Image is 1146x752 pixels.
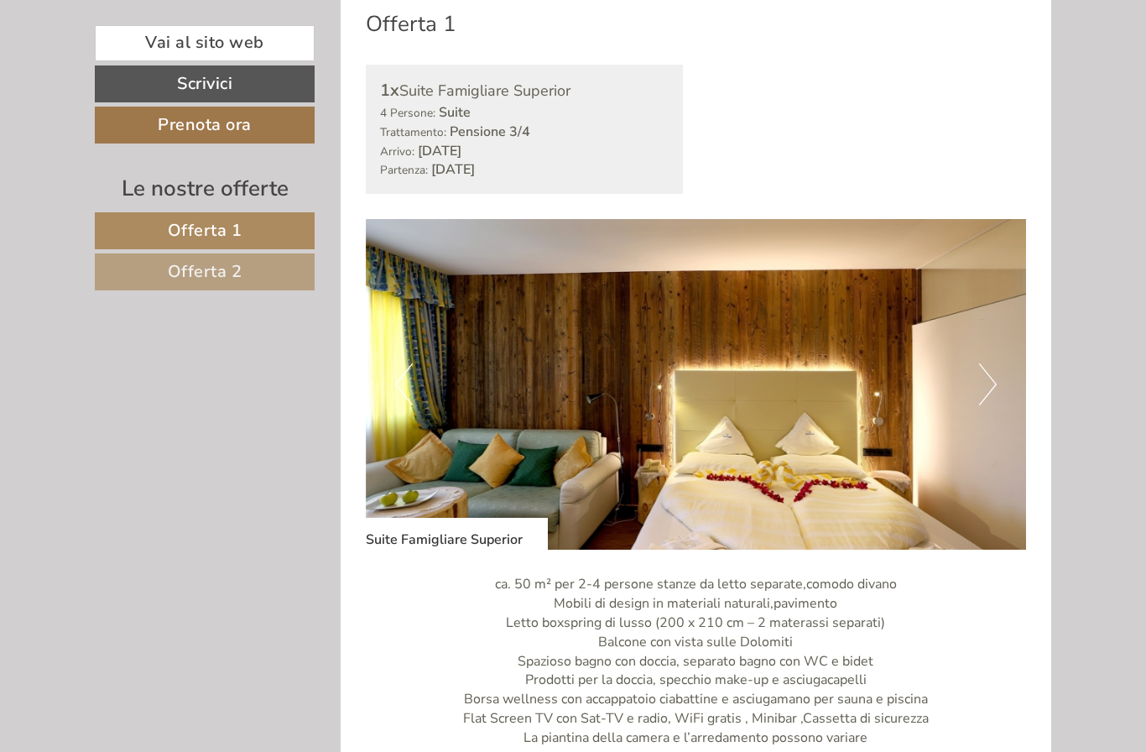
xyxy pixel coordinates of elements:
b: [DATE] [431,160,475,179]
span: Offerta 1 [168,219,242,242]
p: ca. 50 m² per 2-4 persone stanze da letto separate,comodo divano Mobili di design in materiali na... [366,575,1027,748]
div: Suite Famigliare Superior [366,518,548,550]
b: Suite [439,103,471,122]
b: Pensione 3/4 [450,123,530,141]
small: Trattamento: [380,124,446,140]
small: 4 Persone: [380,105,435,121]
button: Next [979,363,997,405]
img: image [366,219,1027,550]
a: Scrivici [95,65,315,102]
div: Hotel Kristall [25,49,254,62]
small: 15:21 [25,81,254,93]
a: Prenota ora [95,107,315,144]
button: Invia [571,435,662,472]
b: [DATE] [418,142,461,160]
span: Offerta 2 [168,260,242,283]
button: Previous [395,363,413,405]
small: Partenza: [380,162,428,178]
div: Buon giorno, come possiamo aiutarla? [13,45,263,97]
div: Le nostre offerte [95,173,315,204]
div: Suite Famigliare Superior [380,79,669,103]
div: Offerta 1 [366,8,456,39]
b: 1x [380,79,399,102]
a: Vai al sito web [95,25,315,61]
div: [DATE] [299,13,362,41]
small: Arrivo: [380,144,414,159]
